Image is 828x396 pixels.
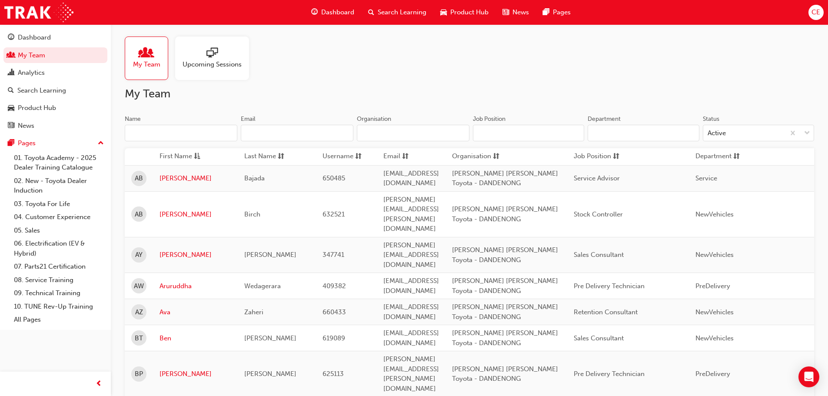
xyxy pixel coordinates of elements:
span: [PERSON_NAME] [PERSON_NAME] Toyota - DANDENONG [452,303,558,321]
span: NewVehicles [695,210,734,218]
span: sorting-icon [402,151,409,162]
span: PreDelivery [695,282,730,290]
span: car-icon [8,104,14,112]
span: News [512,7,529,17]
div: Active [708,128,726,138]
span: sorting-icon [733,151,740,162]
span: search-icon [8,87,14,95]
span: Zaheri [244,308,263,316]
div: News [18,121,34,131]
div: Department [588,115,621,123]
a: [PERSON_NAME] [160,173,231,183]
span: Service [695,174,717,182]
span: [PERSON_NAME] [244,370,296,378]
input: Organisation [357,125,469,141]
button: Last Namesorting-icon [244,151,292,162]
span: up-icon [98,138,104,149]
a: Aruruddha [160,281,231,291]
span: AW [134,281,144,291]
span: BP [135,369,143,379]
span: Retention Consultant [574,308,638,316]
span: sorting-icon [278,151,284,162]
span: 650485 [323,174,345,182]
div: Status [703,115,719,123]
span: Pre Delivery Technician [574,282,645,290]
a: search-iconSearch Learning [361,3,433,21]
span: guage-icon [8,34,14,42]
a: pages-iconPages [536,3,578,21]
a: Search Learning [3,83,107,99]
button: CE [808,5,824,20]
span: BT [135,333,143,343]
input: Department [588,125,699,141]
span: search-icon [368,7,374,18]
span: Sales Consultant [574,251,624,259]
a: Dashboard [3,30,107,46]
div: Name [125,115,141,123]
span: AB [135,173,143,183]
button: First Nameasc-icon [160,151,207,162]
a: 01. Toyota Academy - 2025 Dealer Training Catalogue [10,151,107,174]
button: Organisationsorting-icon [452,151,500,162]
span: down-icon [804,128,810,139]
button: Emailsorting-icon [383,151,431,162]
div: Search Learning [17,86,66,96]
img: Trak [4,3,73,22]
span: Job Position [574,151,611,162]
a: Ava [160,307,231,317]
span: PreDelivery [695,370,730,378]
span: news-icon [8,122,14,130]
div: Product Hub [18,103,56,113]
span: [PERSON_NAME] [PERSON_NAME] Toyota - DANDENONG [452,365,558,383]
span: [PERSON_NAME][EMAIL_ADDRESS][DOMAIN_NAME] [383,241,439,269]
div: Email [241,115,256,123]
a: Analytics [3,65,107,81]
a: 05. Sales [10,224,107,237]
span: Pre Delivery Technician [574,370,645,378]
span: [PERSON_NAME] [PERSON_NAME] Toyota - DANDENONG [452,329,558,347]
span: pages-icon [8,140,14,147]
span: pages-icon [543,7,549,18]
div: Dashboard [18,33,51,43]
a: 08. Service Training [10,273,107,287]
span: people-icon [141,47,152,60]
a: 03. Toyota For Life [10,197,107,211]
a: My Team [3,47,107,63]
span: Department [695,151,732,162]
button: Usernamesorting-icon [323,151,370,162]
span: prev-icon [96,379,102,389]
span: [PERSON_NAME] [244,334,296,342]
span: guage-icon [311,7,318,18]
span: My Team [133,60,160,70]
span: [PERSON_NAME][EMAIL_ADDRESS][PERSON_NAME][DOMAIN_NAME] [383,196,439,233]
span: 619089 [323,334,345,342]
span: sessionType_ONLINE_URL-icon [206,47,218,60]
button: Job Positionsorting-icon [574,151,622,162]
a: Product Hub [3,100,107,116]
span: sorting-icon [613,151,619,162]
span: sorting-icon [493,151,499,162]
span: Sales Consultant [574,334,624,342]
span: CE [811,7,820,17]
div: Organisation [357,115,391,123]
span: NewVehicles [695,308,734,316]
span: Service Advisor [574,174,620,182]
a: [PERSON_NAME] [160,369,231,379]
div: Open Intercom Messenger [798,366,819,387]
span: Wedagerara [244,282,281,290]
span: Upcoming Sessions [183,60,242,70]
span: asc-icon [194,151,200,162]
span: sorting-icon [355,151,362,162]
a: All Pages [10,313,107,326]
a: [PERSON_NAME] [160,250,231,260]
a: My Team [125,37,175,80]
span: 660433 [323,308,346,316]
span: AB [135,210,143,220]
a: 10. TUNE Rev-Up Training [10,300,107,313]
span: Search Learning [378,7,426,17]
span: Product Hub [450,7,489,17]
input: Name [125,125,237,141]
a: 09. Technical Training [10,286,107,300]
a: Ben [160,333,231,343]
span: [EMAIL_ADDRESS][DOMAIN_NAME] [383,170,439,187]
